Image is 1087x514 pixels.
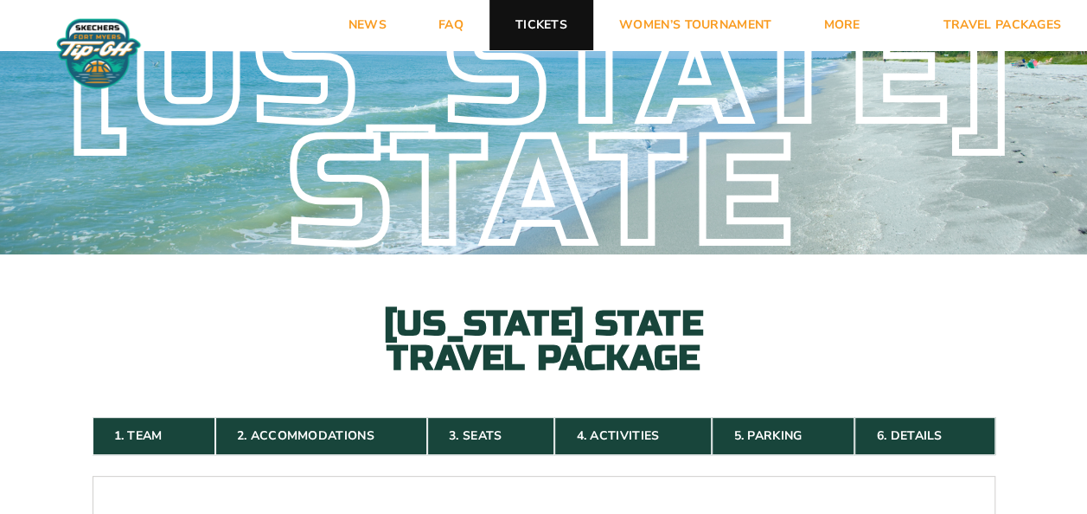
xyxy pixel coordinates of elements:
a: 4. Activities [554,417,712,455]
a: 5. Parking [712,417,854,455]
h2: [US_STATE] State Travel Package [354,306,734,376]
img: Fort Myers Tip-Off [52,17,145,90]
a: 3. Seats [427,417,554,455]
a: 1. Team [93,417,215,455]
a: 2. Accommodations [215,417,427,455]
